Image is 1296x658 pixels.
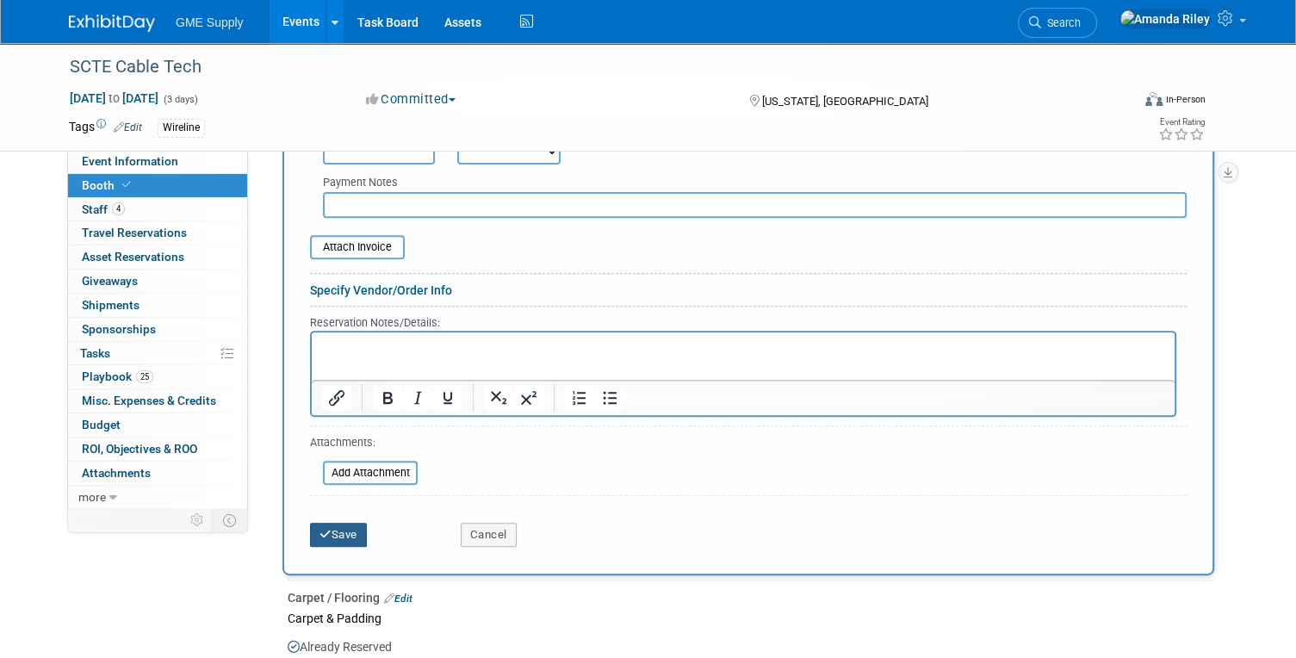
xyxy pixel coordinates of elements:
[1041,16,1081,29] span: Search
[68,221,247,245] a: Travel Reservations
[213,509,248,531] td: Toggle Event Tabs
[288,606,1214,630] div: Carpet & Padding
[80,346,110,360] span: Tasks
[1018,8,1097,38] a: Search
[323,175,1187,192] div: Payment Notes
[1165,93,1206,106] div: In-Person
[322,386,351,410] button: Insert/edit link
[82,322,156,336] span: Sponsorships
[68,198,247,221] a: Staff4
[82,369,153,383] span: Playbook
[1038,90,1206,115] div: Event Format
[433,386,462,410] button: Underline
[310,435,418,455] div: Attachments:
[176,16,244,29] span: GME Supply
[122,180,131,189] i: Booth reservation complete
[68,245,247,269] a: Asset Reservations
[384,593,412,605] a: Edit
[82,226,187,239] span: Travel Reservations
[403,386,432,410] button: Italic
[68,462,247,485] a: Attachments
[288,589,1214,606] div: Carpet / Flooring
[68,365,247,388] a: Playbook25
[82,466,151,480] span: Attachments
[82,298,140,312] span: Shipments
[68,486,247,509] a: more
[162,94,198,105] span: (3 days)
[68,174,247,197] a: Booth
[565,386,594,410] button: Numbered list
[136,370,153,383] span: 25
[114,121,142,133] a: Edit
[1145,92,1163,106] img: Format-Inperson.png
[310,313,1176,331] div: Reservation Notes/Details:
[68,342,247,365] a: Tasks
[158,119,205,137] div: Wireline
[595,386,624,410] button: Bullet list
[310,283,452,297] a: Specify Vendor/Order Info
[68,150,247,173] a: Event Information
[82,154,178,168] span: Event Information
[68,389,247,413] a: Misc. Expenses & Credits
[68,413,247,437] a: Budget
[183,509,213,531] td: Personalize Event Tab Strip
[312,332,1175,380] iframe: Rich Text Area
[82,178,134,192] span: Booth
[82,442,197,456] span: ROI, Objectives & ROO
[360,90,462,109] button: Committed
[78,490,106,504] span: more
[82,202,125,216] span: Staff
[68,270,247,293] a: Giveaways
[69,15,155,32] img: ExhibitDay
[68,438,247,461] a: ROI, Objectives & ROO
[514,386,543,410] button: Superscript
[82,418,121,431] span: Budget
[484,386,513,410] button: Subscript
[461,523,517,547] button: Cancel
[64,52,1109,83] div: SCTE Cable Tech
[310,523,367,547] button: Save
[82,394,216,407] span: Misc. Expenses & Credits
[1119,9,1211,28] img: Amanda Riley
[106,91,122,105] span: to
[68,294,247,317] a: Shipments
[762,95,928,108] span: [US_STATE], [GEOGRAPHIC_DATA]
[69,90,159,106] span: [DATE] [DATE]
[373,386,402,410] button: Bold
[68,318,247,341] a: Sponsorships
[1158,118,1205,127] div: Event Rating
[112,202,125,215] span: 4
[82,250,184,264] span: Asset Reservations
[82,274,138,288] span: Giveaways
[69,118,142,138] td: Tags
